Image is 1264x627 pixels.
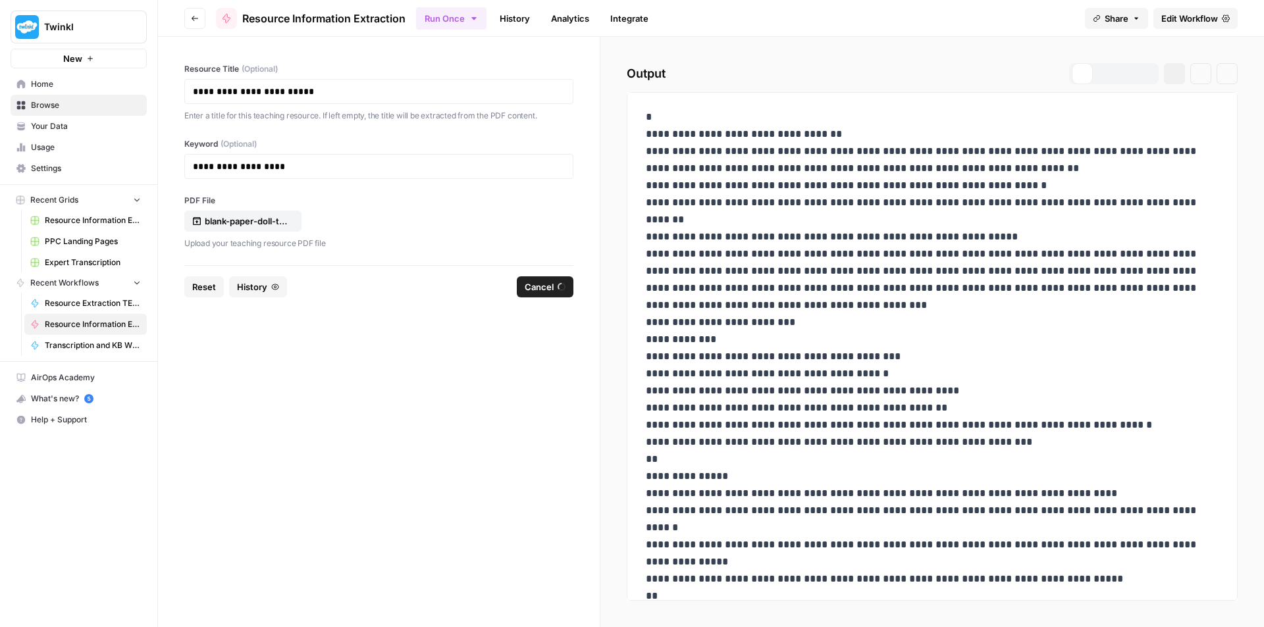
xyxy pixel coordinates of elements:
button: Share [1085,8,1148,29]
a: Browse [11,95,147,116]
button: History [229,276,287,297]
div: What's new? [11,389,146,409]
p: blank-paper-doll-template-us-ac-21_ver_1.pdf [205,214,289,228]
button: What's new? 5 [11,388,147,409]
span: Resource Information Extraction [45,318,141,330]
span: Twinkl [44,20,124,34]
a: Resource Information Extraction [24,314,147,335]
a: Settings [11,158,147,179]
a: Expert Transcription [24,252,147,273]
img: Twinkl Logo [15,15,39,39]
a: Resource Information Extraction and Descriptions [24,210,147,231]
label: PDF File [184,195,573,207]
button: Recent Grids [11,190,147,210]
a: Transcription and KB Write [24,335,147,356]
button: Reset [184,276,224,297]
span: Browse [31,99,141,111]
text: 5 [87,395,90,402]
span: New [63,52,82,65]
p: Enter a title for this teaching resource. If left empty, the title will be extracted from the PDF... [184,109,573,122]
button: Help + Support [11,409,147,430]
button: blank-paper-doll-template-us-ac-21_ver_1.pdf [184,211,302,232]
span: Home [31,78,141,90]
a: Home [11,74,147,95]
span: AirOps Academy [31,372,141,384]
span: Transcription and KB Write [45,339,141,351]
span: Resource Extraction TEST [45,297,141,309]
span: Your Data [31,120,141,132]
a: Analytics [543,8,597,29]
a: 5 [84,394,93,403]
span: Resource Information Extraction and Descriptions [45,214,141,226]
button: Run Once [416,7,487,30]
span: PPC Landing Pages [45,236,141,247]
button: Cancel [517,276,573,297]
a: Resource Extraction TEST [24,293,147,314]
label: Keyword [184,138,573,150]
span: Edit Workflow [1161,12,1218,25]
button: New [11,49,147,68]
span: (Optional) [221,138,257,150]
span: Usage [31,141,141,153]
a: PPC Landing Pages [24,231,147,252]
span: Help + Support [31,414,141,426]
span: History [237,280,267,293]
span: Recent Grids [30,194,78,206]
a: Your Data [11,116,147,137]
a: Resource Information Extraction [216,8,406,29]
span: (Optional) [242,63,278,75]
span: Recent Workflows [30,277,99,289]
button: Workspace: Twinkl [11,11,147,43]
p: Upload your teaching resource PDF file [184,237,573,250]
a: Integrate [602,8,656,29]
button: Recent Workflows [11,273,147,293]
a: AirOps Academy [11,367,147,388]
span: Cancel [525,280,554,293]
label: Resource Title [184,63,573,75]
span: Settings [31,163,141,174]
h2: Output [627,63,1238,84]
span: Expert Transcription [45,257,141,268]
a: Usage [11,137,147,158]
span: Share [1105,12,1128,25]
a: History [492,8,538,29]
a: Edit Workflow [1153,8,1238,29]
span: Resource Information Extraction [242,11,406,26]
span: Reset [192,280,216,293]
